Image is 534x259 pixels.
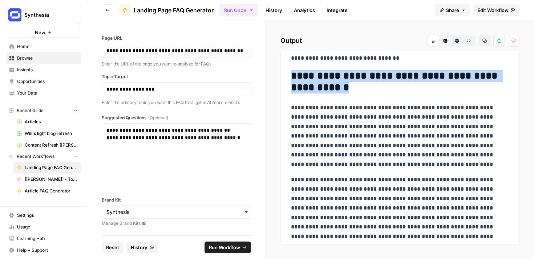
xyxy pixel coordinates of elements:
img: Synthesia Logo [8,8,21,21]
span: Synthesia [24,11,68,19]
button: Reset [102,242,124,253]
h2: Output [280,35,519,47]
span: Articles [25,119,78,125]
span: [[PERSON_NAME]] - Tools & Features Pages Refreshe - [MAIN WORKFLOW] [25,176,78,183]
label: Suggested Questions [102,115,251,121]
a: Integrate [322,4,352,16]
span: Will's light blog refresh [25,130,78,137]
input: Synthesia [106,208,246,216]
a: Insights [6,64,81,76]
a: Usage [6,221,81,233]
button: Recent Workflows [6,151,81,162]
button: Run Once [219,4,258,16]
span: (Optional) [148,115,168,121]
span: Help + Support [17,247,78,254]
a: [[PERSON_NAME]] - Tools & Features Pages Refreshe - [MAIN WORKFLOW] [13,174,81,185]
a: Landing Page FAQ Generator [119,4,214,16]
span: Insights [17,67,78,73]
a: Settings [6,210,81,221]
a: Will's light blog refresh [13,128,81,139]
a: Home [6,41,81,52]
span: Settings [17,212,78,219]
span: Browse [17,55,78,61]
span: Content Refresh ([PERSON_NAME]) [25,142,78,148]
span: Recent Grids [17,107,43,114]
a: Article FAQ Generator [13,185,81,197]
span: Home [17,43,78,50]
a: Manage Brand Kits [102,220,251,227]
button: New [6,27,81,38]
span: Landing Page FAQ Generator [134,6,214,15]
span: Reset [106,244,119,251]
button: Help + Support [6,244,81,256]
a: Content Refresh ([PERSON_NAME]) [13,139,81,151]
a: History [261,4,287,16]
span: Share [446,7,459,14]
a: Browse [6,52,81,64]
button: Recent Grids [6,105,81,116]
a: Edit Workflow [473,4,519,16]
span: Edit Workflow [477,7,509,14]
span: New [35,29,45,36]
button: Share [435,4,470,16]
span: Usage [17,224,78,230]
span: Recent Workflows [17,153,54,160]
span: Article FAQ Generator [25,188,78,194]
label: Brand Kit [102,197,251,203]
button: Workspace: Synthesia [6,6,81,24]
span: History [131,244,147,251]
span: Opportunities [17,78,78,85]
span: Run Workflow [209,244,240,251]
button: Run Workflow [205,242,251,253]
a: Analytics [290,4,319,16]
a: Learning Hub [6,233,81,244]
label: Page URL [102,35,251,41]
label: Topic Target [102,73,251,80]
a: Opportunities [6,76,81,87]
span: Your Data [17,90,78,96]
p: Enter the primary topic you want this FAQ to target in AI search results [102,99,251,106]
a: Landing Page FAQ Generator [13,162,81,174]
a: Articles [13,116,81,128]
button: History [126,242,158,253]
a: Your Data [6,87,81,99]
span: Landing Page FAQ Generator [25,164,78,171]
p: Enter the URL of the page you want to analyze for FAQs [102,60,251,68]
span: Learning Hub [17,235,78,242]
